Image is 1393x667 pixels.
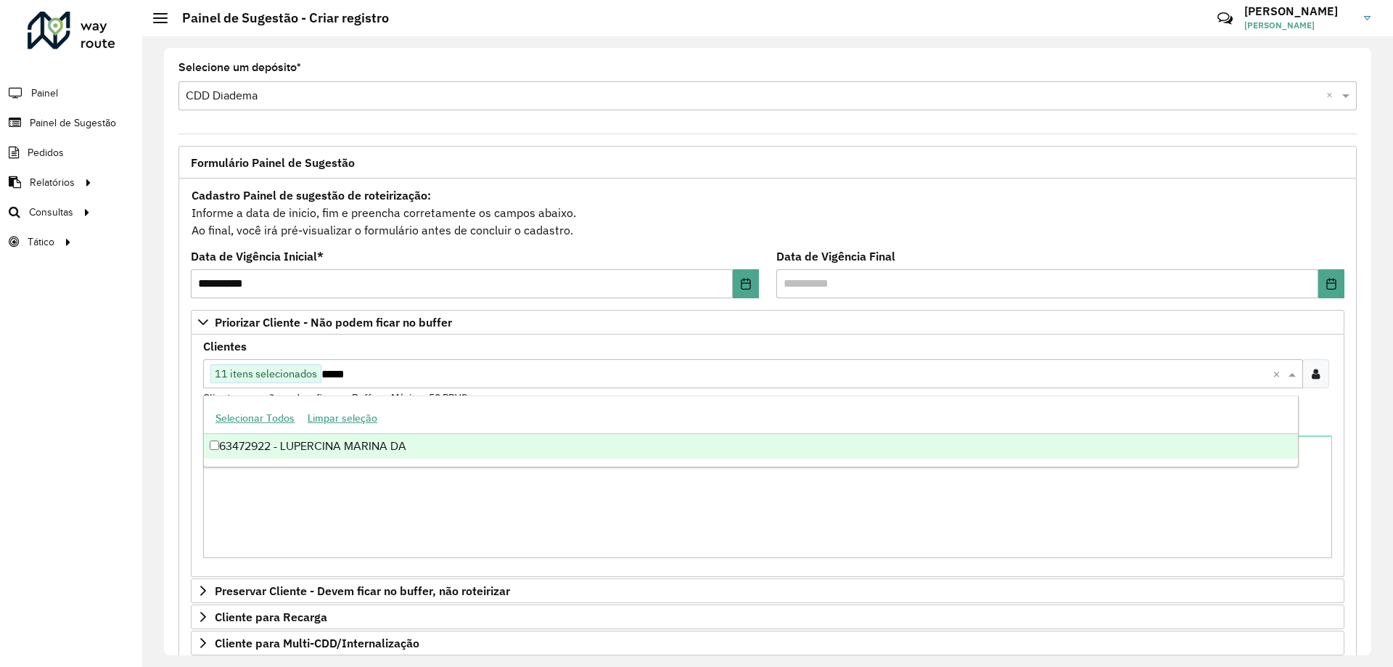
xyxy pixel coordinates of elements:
button: Limpar seleção [301,407,384,430]
span: Priorizar Cliente - Não podem ficar no buffer [215,316,452,328]
label: Selecione um depósito [178,59,301,76]
span: Painel [31,86,58,101]
span: Clear all [1326,87,1339,105]
button: Choose Date [1318,269,1344,298]
span: Painel de Sugestão [30,115,116,131]
ng-dropdown-panel: Options list [203,396,1299,467]
h3: [PERSON_NAME] [1244,4,1353,18]
div: Priorizar Cliente - Não podem ficar no buffer [191,335,1344,577]
a: Contato Rápido [1209,3,1241,34]
span: Clear all [1273,365,1285,382]
div: Informe a data de inicio, fim e preencha corretamente os campos abaixo. Ao final, você irá pré-vi... [191,186,1344,240]
span: [PERSON_NAME] [1244,19,1353,32]
strong: Cadastro Painel de sugestão de roteirização: [192,188,431,202]
a: Preservar Cliente - Devem ficar no buffer, não roteirizar [191,578,1344,603]
label: Clientes [203,337,247,355]
span: Tático [28,234,54,250]
h2: Painel de Sugestão - Criar registro [168,10,389,26]
span: Pedidos [28,145,64,160]
label: Data de Vigência Inicial [191,247,324,265]
button: Selecionar Todos [209,407,301,430]
span: Preservar Cliente - Devem ficar no buffer, não roteirizar [215,585,510,597]
label: Data de Vigência Final [776,247,895,265]
a: Cliente para Multi-CDD/Internalização [191,631,1344,655]
span: Cliente para Recarga [215,611,327,623]
span: Cliente para Multi-CDD/Internalização [215,637,419,649]
a: Priorizar Cliente - Não podem ficar no buffer [191,310,1344,335]
div: 63472922 - LUPERCINA MARINA DA [204,434,1298,459]
span: Consultas [29,205,73,220]
span: Formulário Painel de Sugestão [191,157,355,168]
a: Cliente para Recarga [191,605,1344,629]
button: Choose Date [733,269,759,298]
span: Relatórios [30,175,75,190]
small: Clientes que não podem ficar no Buffer – Máximo 50 PDVS [203,391,467,404]
span: 11 itens selecionados [211,365,321,382]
